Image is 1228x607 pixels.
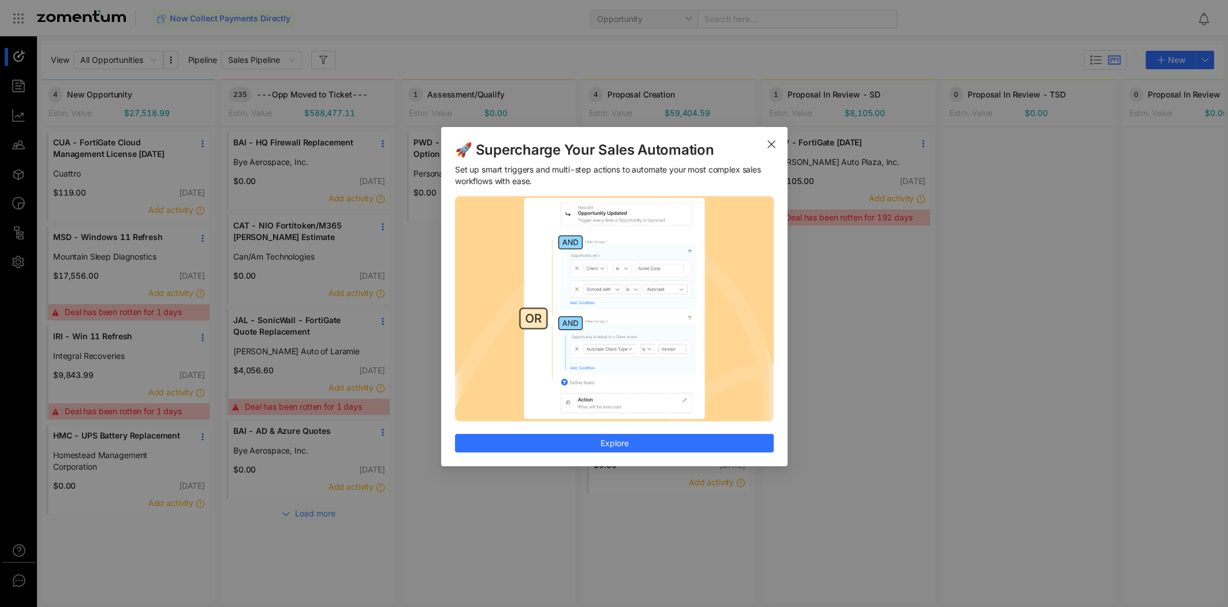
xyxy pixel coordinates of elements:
[455,164,774,187] span: Set up smart triggers and multi-step actions to automate your most complex sales workflows with e...
[455,141,774,159] span: 🚀 Supercharge Your Sales Automation
[755,127,787,159] button: Close
[455,196,774,421] img: 1754633743504-Frame+1000004553.png
[600,437,628,449] span: Explore
[455,434,774,452] button: Explore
